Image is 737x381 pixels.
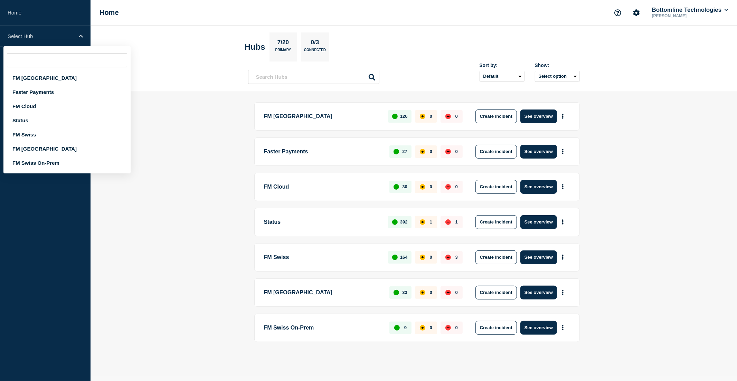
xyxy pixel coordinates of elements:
div: up [392,255,398,260]
button: Create incident [475,321,517,335]
button: Select option [535,71,580,82]
p: Primary [275,48,291,55]
p: FM Swiss On-Prem [264,321,382,335]
p: 3 [455,255,458,260]
button: Create incident [475,109,517,123]
p: 27 [402,149,407,154]
p: FM [GEOGRAPHIC_DATA] [264,109,380,123]
div: FM Swiss On-Prem [3,156,131,170]
p: Connected [304,48,326,55]
h2: Hubs [245,42,265,52]
p: 30 [402,184,407,189]
div: up [394,290,399,295]
p: 0 [455,114,458,119]
div: down [445,255,451,260]
div: affected [420,255,425,260]
div: up [392,114,398,119]
p: 1 [455,219,458,225]
button: See overview [520,250,557,264]
button: See overview [520,321,557,335]
p: Faster Payments [264,145,382,159]
p: Select Hub [8,33,74,39]
button: Create incident [475,286,517,299]
button: Account settings [629,6,644,20]
div: up [394,149,399,154]
button: See overview [520,180,557,194]
div: down [445,219,451,225]
p: 126 [400,114,408,119]
button: See overview [520,286,557,299]
button: See overview [520,215,557,229]
button: More actions [558,216,567,228]
p: 0 [430,114,432,119]
p: 0 [455,149,458,154]
p: 0/3 [308,39,322,48]
select: Sort by [480,71,525,82]
div: down [445,149,451,154]
p: 0 [430,325,432,330]
div: affected [420,114,425,119]
div: affected [420,290,425,295]
p: 0 [455,184,458,189]
div: Faster Payments [3,85,131,99]
div: FM [GEOGRAPHIC_DATA] [3,71,131,85]
input: Search Hubs [248,70,379,84]
p: 0 [430,149,432,154]
button: More actions [558,321,567,334]
p: 0 [455,325,458,330]
div: FM Cloud [3,99,131,113]
button: More actions [558,180,567,193]
div: up [394,184,399,190]
button: More actions [558,110,567,123]
div: down [445,290,451,295]
p: FM [GEOGRAPHIC_DATA] [264,286,382,299]
button: Bottomline Technologies [651,7,729,13]
p: FM Swiss [264,250,380,264]
p: 0 [430,290,432,295]
h1: Home [100,9,119,17]
div: affected [420,219,425,225]
p: FM Cloud [264,180,382,194]
button: More actions [558,251,567,264]
div: Sort by: [480,63,525,68]
button: More actions [558,286,567,299]
div: Status [3,113,131,127]
button: Create incident [475,215,517,229]
p: 0 [455,290,458,295]
div: down [445,114,451,119]
p: 164 [400,255,408,260]
div: down [445,184,451,190]
p: 392 [400,219,408,225]
button: Create incident [475,180,517,194]
div: up [392,219,398,225]
div: FM [GEOGRAPHIC_DATA] [3,142,131,156]
div: affected [420,184,425,190]
button: See overview [520,145,557,159]
div: up [394,325,400,331]
button: Create incident [475,145,517,159]
p: 33 [402,290,407,295]
button: Support [611,6,625,20]
div: Show: [535,63,580,68]
button: More actions [558,145,567,158]
p: 0 [430,184,432,189]
p: 7/20 [275,39,291,48]
div: down [445,325,451,331]
p: 9 [404,325,407,330]
button: Create incident [475,250,517,264]
div: affected [420,325,425,331]
p: Status [264,215,380,229]
button: See overview [520,109,557,123]
div: FM Swiss [3,127,131,142]
div: affected [420,149,425,154]
p: [PERSON_NAME] [651,13,722,18]
p: 0 [430,255,432,260]
p: 1 [430,219,432,225]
